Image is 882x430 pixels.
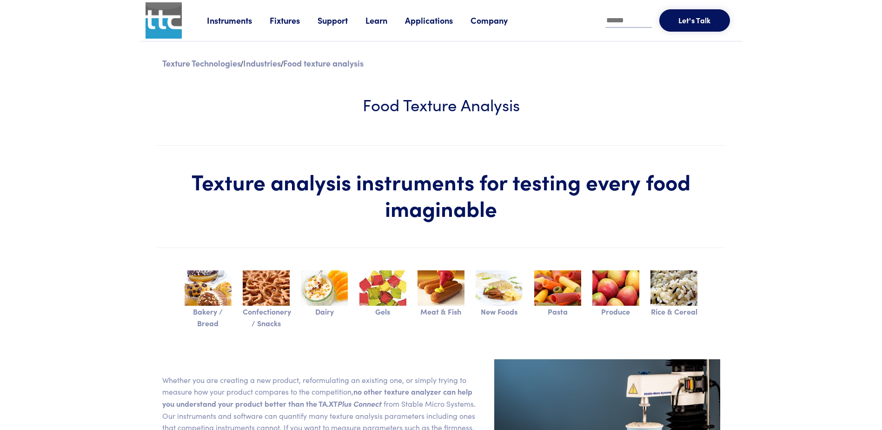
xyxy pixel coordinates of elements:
[659,9,730,32] button: Let's Talk
[207,14,270,26] a: Instruments
[162,57,241,69] a: Texture Technologies
[270,14,318,26] a: Fixtures
[157,56,726,70] div: / /
[283,57,364,69] p: Food texture analysis
[185,168,698,222] h1: Texture analysis instruments for testing every food imaginable
[365,14,405,26] a: Learn
[418,281,464,317] a: Meat & Fish
[162,386,472,409] strong: no other texture analyzer can help you understand your product better than the TA.XT
[359,306,406,318] p: Gels
[243,57,281,69] a: Industries
[301,306,348,318] p: Dairy
[476,281,523,317] a: New Foods
[359,281,406,317] a: Gels
[534,306,581,318] p: Pasta
[592,270,639,306] img: produce.jpg
[359,270,406,306] img: gels.jpg
[243,270,290,306] img: sweets-snacks.jpg
[338,398,382,409] span: Plus Connect
[534,270,581,306] img: pasta.jpg
[650,306,697,318] p: Rice & Cereal
[146,2,182,39] img: ttc_logo_1x1_v1.0.png
[534,281,581,317] a: Pasta
[185,270,232,306] img: bakery-bread.jpg
[592,281,639,317] a: Produce
[185,93,698,115] h3: Food Texture Analysis
[476,270,523,306] img: alternativeproteins.jpg
[592,306,639,318] p: Produce
[243,281,290,329] a: Confectionery / Snacks
[301,270,348,306] img: dairy.jpg
[471,14,525,26] a: Company
[185,306,232,329] p: Bakery / Bread
[318,14,365,26] a: Support
[185,281,232,329] a: Bakery / Bread
[301,281,348,317] a: Dairy
[418,306,464,318] p: Meat & Fish
[650,281,697,317] a: Rice & Cereal
[650,270,697,306] img: rice-cereal.jpg
[418,270,464,306] img: meat-fish.jpg
[476,306,523,318] p: New Foods
[405,14,471,26] a: Applications
[243,306,290,329] p: Confectionery / Snacks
